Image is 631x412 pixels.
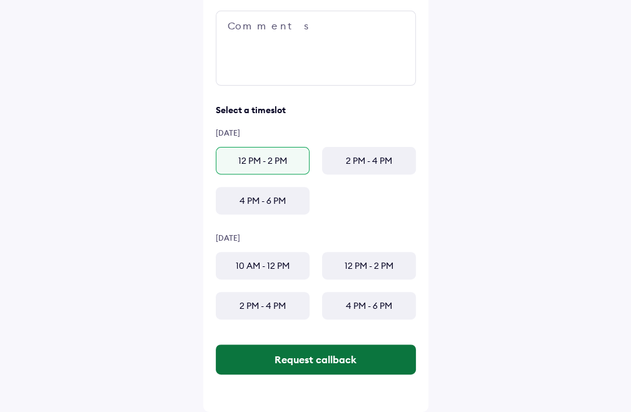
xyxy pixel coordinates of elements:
[216,187,310,214] div: 4 PM - 6 PM
[216,104,416,116] div: Select a timeslot
[216,128,416,138] div: [DATE]
[322,252,416,279] div: 12 PM - 2 PM
[216,233,416,243] div: [DATE]
[216,252,310,279] div: 10 AM - 12 PM
[322,147,416,174] div: 2 PM - 4 PM
[216,344,416,374] button: Request callback
[216,147,310,174] div: 12 PM - 2 PM
[322,292,416,319] div: 4 PM - 6 PM
[216,292,310,319] div: 2 PM - 4 PM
